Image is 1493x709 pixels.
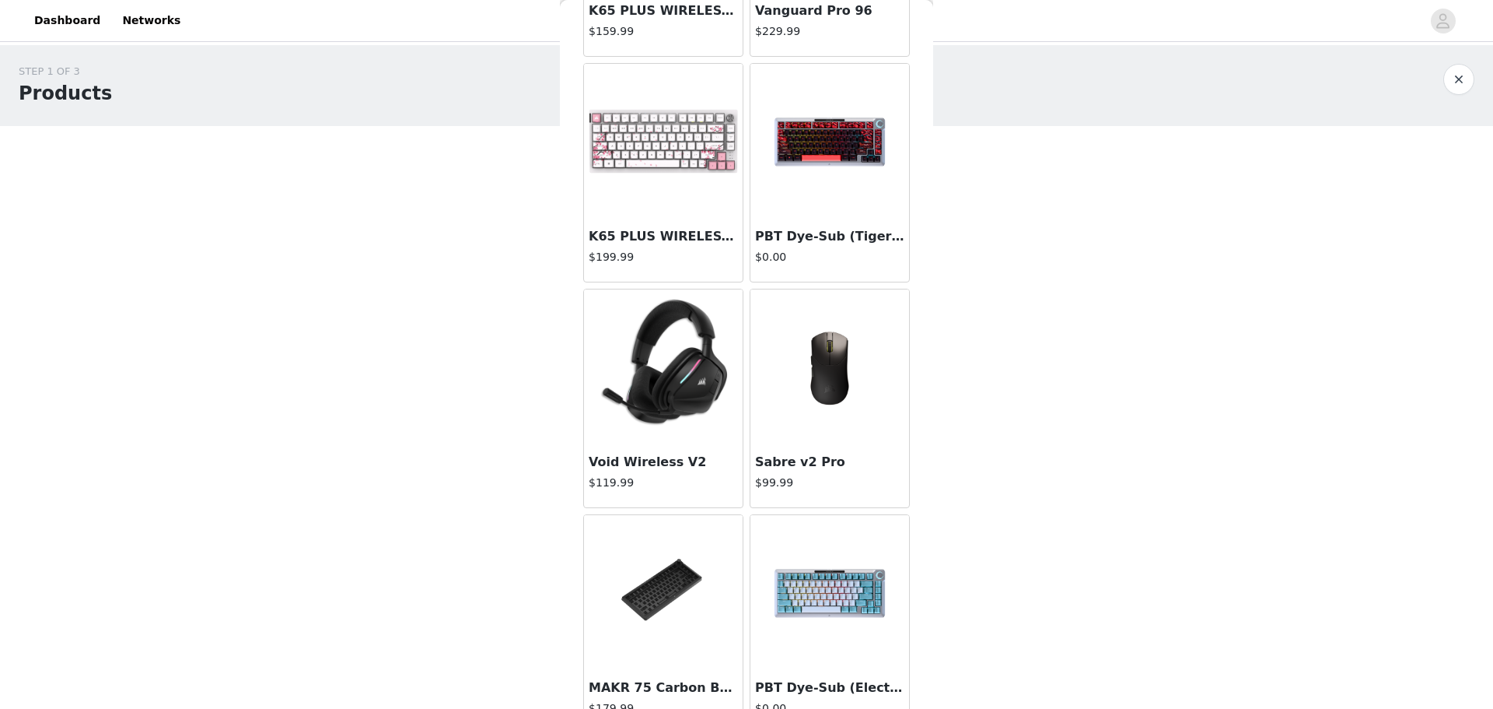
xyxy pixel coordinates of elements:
[755,227,904,246] h3: PBT Dye-Sub (Tigerstripe Red)
[589,475,738,491] h4: $119.99
[589,23,738,40] h4: $159.99
[750,534,909,653] img: PBT Dye-Sub (Electric Ice)
[755,2,904,20] h3: Vanguard Pro 96
[586,290,741,445] img: Void Wireless V2
[586,64,741,219] img: K65 PLUS WIRELESS - CCL
[19,64,112,79] div: STEP 1 OF 3
[750,82,909,202] img: PBT Dye-Sub (Tigerstripe Red)
[755,453,904,472] h3: Sabre v2 Pro
[589,679,738,697] h3: MAKR 75 Carbon Barebone
[589,453,738,472] h3: Void Wireless V2
[755,475,904,491] h4: $99.99
[1435,9,1450,33] div: avatar
[589,227,738,246] h3: K65 PLUS WIRELESS - CCL
[25,3,110,38] a: Dashboard
[589,2,738,20] h3: K65 PLUS WIRELESS 75% RGB Mechanical Gaming Keyboard
[755,679,904,697] h3: PBT Dye-Sub (Electric Ice)
[755,249,904,265] h4: $0.00
[113,3,190,38] a: Networks
[19,79,112,107] h1: Products
[755,23,904,40] h4: $229.99
[752,290,907,445] img: Sabre v2 Pro
[584,549,743,638] img: MAKR 75 Carbon Barebone
[589,249,738,265] h4: $199.99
